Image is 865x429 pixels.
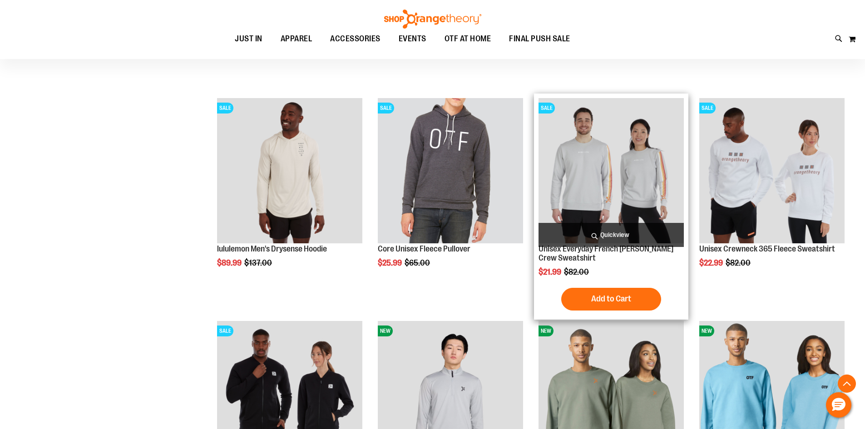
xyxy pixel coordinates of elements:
[539,267,563,276] span: $21.99
[373,94,528,291] div: product
[699,244,835,253] a: Unisex Crewneck 365 Fleece Sweatshirt
[699,325,714,336] span: NEW
[378,325,393,336] span: NEW
[539,98,684,245] a: Product image for Unisex Everyday French Terry Crew SweatshirtSALE
[539,325,554,336] span: NEW
[217,258,243,267] span: $89.99
[726,258,752,267] span: $82.00
[217,98,362,243] img: Product image for lululemon Mens Drysense Hoodie Bone
[699,98,845,245] a: Product image for Unisex Crewneck 365 Fleece SweatshirtSALE
[699,103,716,113] span: SALE
[226,29,272,49] a: JUST IN
[399,29,426,49] span: EVENTS
[281,29,312,49] span: APPAREL
[213,94,367,291] div: product
[564,267,590,276] span: $82.00
[378,258,403,267] span: $25.99
[509,29,570,49] span: FINAL PUSH SALE
[695,94,849,291] div: product
[390,29,435,49] a: EVENTS
[826,392,851,418] button: Hello, have a question? Let’s chat.
[378,244,470,253] a: Core Unisex Fleece Pullover
[272,29,321,49] a: APPAREL
[383,10,483,29] img: Shop Orangetheory
[591,294,631,304] span: Add to Cart
[330,29,381,49] span: ACCESSORIES
[378,98,523,243] img: Product image for Core Unisex Fleece Pullover
[838,375,856,393] button: Back To Top
[539,103,555,113] span: SALE
[405,258,431,267] span: $65.00
[539,244,673,262] a: Unisex Everyday French [PERSON_NAME] Crew Sweatshirt
[445,29,491,49] span: OTF AT HOME
[244,258,273,267] span: $137.00
[699,98,845,243] img: Product image for Unisex Crewneck 365 Fleece Sweatshirt
[321,29,390,49] a: ACCESSORIES
[699,258,724,267] span: $22.99
[378,103,394,113] span: SALE
[217,103,233,113] span: SALE
[217,325,233,336] span: SALE
[217,244,327,253] a: lululemon Men's Drysense Hoodie
[235,29,262,49] span: JUST IN
[534,94,688,319] div: product
[378,98,523,245] a: Product image for Core Unisex Fleece PulloverSALE
[561,288,661,311] button: Add to Cart
[539,98,684,243] img: Product image for Unisex Everyday French Terry Crew Sweatshirt
[435,29,500,49] a: OTF AT HOME
[500,29,579,49] a: FINAL PUSH SALE
[539,223,684,247] a: Quickview
[217,98,362,245] a: Product image for lululemon Mens Drysense Hoodie BoneSALE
